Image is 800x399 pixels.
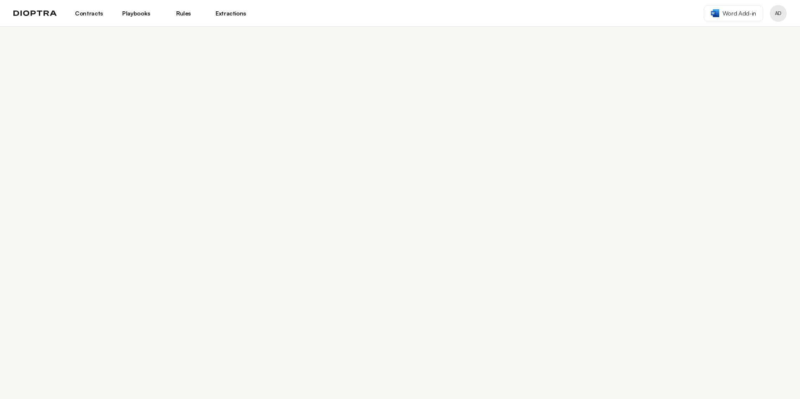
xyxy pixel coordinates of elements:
[70,6,108,20] a: Contracts
[13,10,57,16] img: logo
[704,5,763,21] a: Word Add-in
[212,6,249,20] a: Extractions
[118,6,155,20] a: Playbooks
[165,6,202,20] a: Rules
[711,9,719,17] img: word
[770,5,787,22] button: Profile menu
[723,9,756,18] span: Word Add-in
